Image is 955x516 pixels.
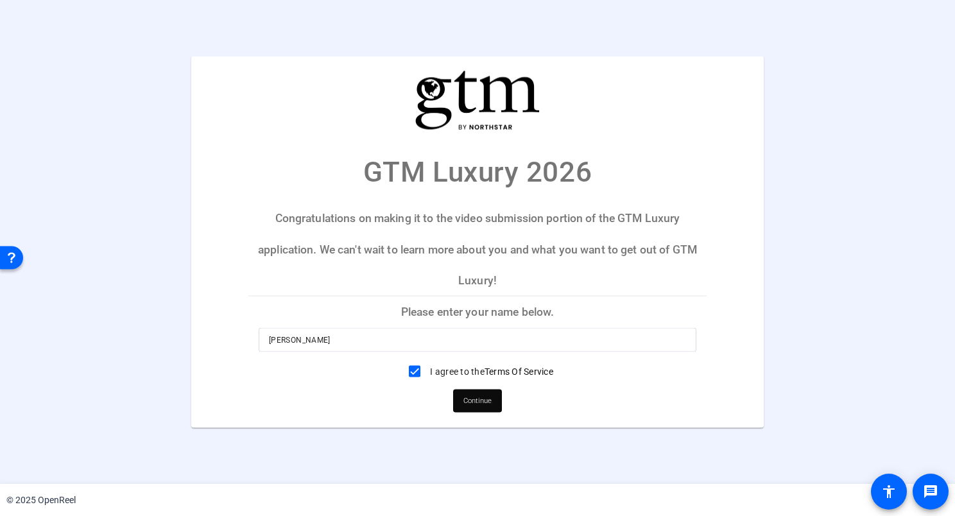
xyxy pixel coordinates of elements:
p: GTM Luxury 2026 [363,151,592,193]
mat-icon: message [923,484,938,499]
button: Continue [453,389,502,412]
p: Congratulations on making it to the video submission portion of the GTM Luxury application. We ca... [248,203,707,296]
span: Continue [463,391,492,410]
input: Enter your name [269,332,686,347]
p: Please enter your name below. [248,297,707,327]
a: Terms Of Service [485,366,553,376]
img: company-logo [413,69,542,132]
label: I agree to the [427,365,553,377]
mat-icon: accessibility [881,484,897,499]
div: © 2025 OpenReel [6,494,76,507]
